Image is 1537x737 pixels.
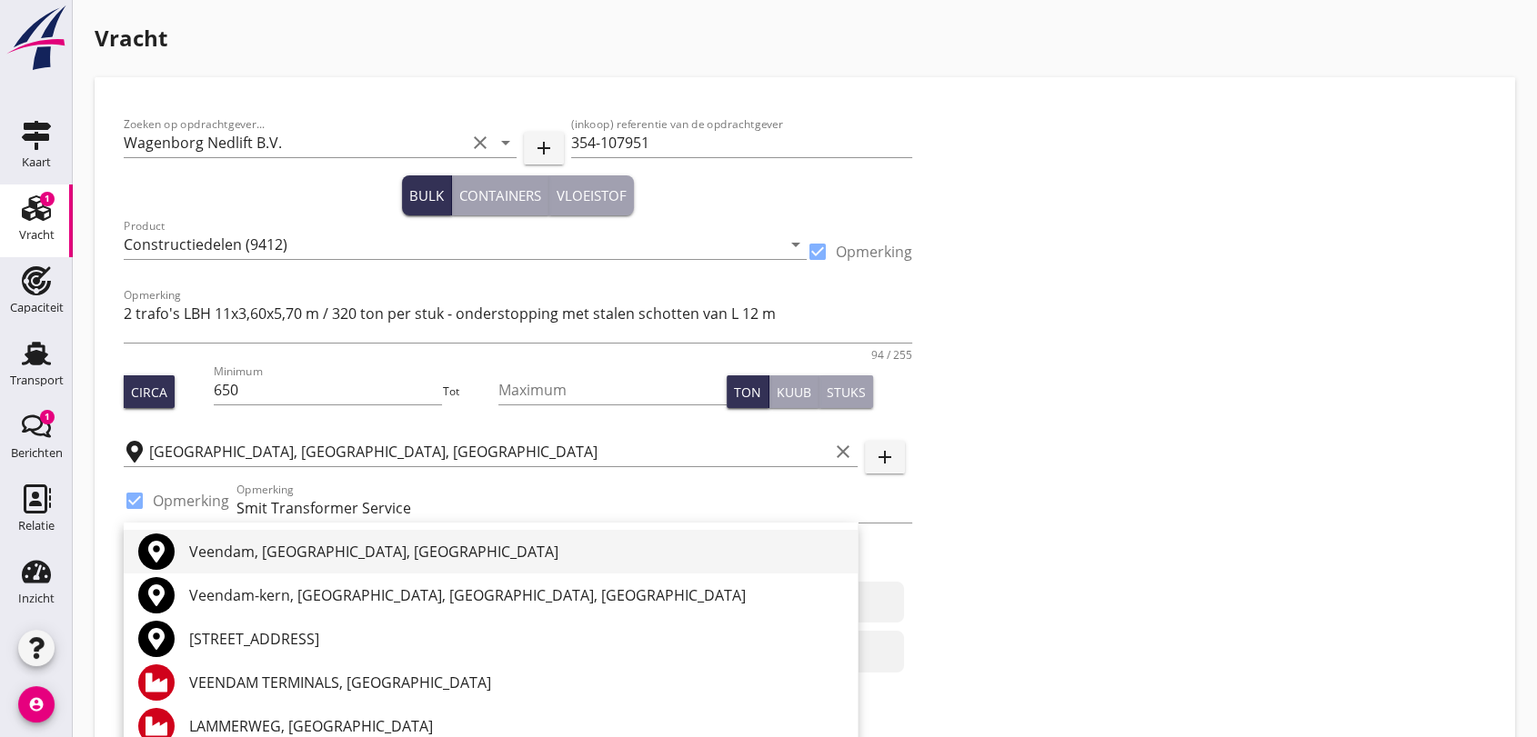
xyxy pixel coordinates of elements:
div: Transport [10,374,64,386]
div: Containers [459,185,541,206]
div: Bulk [409,185,444,206]
div: Kuub [777,383,811,402]
button: Bulk [402,175,452,215]
input: Laadplaats [149,437,829,466]
button: Vloeistof [549,175,634,215]
i: add [533,137,555,159]
input: Maximum [498,375,727,404]
div: Capaciteit [10,302,64,314]
button: Ton [727,375,769,408]
i: arrow_drop_down [785,234,807,255]
div: Circa [131,383,167,402]
i: add [874,446,896,468]
div: Relatie [18,520,55,532]
div: Berichten [11,447,63,459]
div: 94 / 255 [871,350,912,361]
i: clear [469,132,491,154]
div: Inzicht [18,593,55,604]
textarea: Opmerking [124,299,912,343]
div: [STREET_ADDRESS] [189,628,843,650]
div: 1 [40,410,55,424]
button: Circa [124,375,175,408]
div: Vloeistof [557,185,627,206]
button: Kuub [769,375,819,408]
label: Opmerking [153,492,229,510]
img: logo-small.a267ee39.svg [4,5,69,72]
div: LAMMERWEG, [GEOGRAPHIC_DATA] [189,715,843,737]
div: Ton [734,383,761,402]
div: Kaart [22,156,51,168]
div: Stuks [827,383,866,402]
div: VEENDAM TERMINALS, [GEOGRAPHIC_DATA] [189,672,843,693]
input: Opmerking [236,493,912,523]
button: Stuks [819,375,873,408]
button: Containers [452,175,549,215]
i: arrow_drop_down [495,132,517,154]
div: 1 [40,192,55,206]
input: (inkoop) referentie van de opdrachtgever [571,128,913,157]
div: Veendam, [GEOGRAPHIC_DATA], [GEOGRAPHIC_DATA] [189,541,843,563]
label: Opmerking [836,243,912,261]
input: Minimum [214,375,442,404]
input: Zoeken op opdrachtgever... [124,128,466,157]
i: clear [832,441,854,463]
div: Vracht [19,229,55,241]
div: Veendam-kern, [GEOGRAPHIC_DATA], [GEOGRAPHIC_DATA], [GEOGRAPHIC_DATA] [189,584,843,606]
h1: Vracht [95,22,1515,55]
i: account_circle [18,686,55,722]
input: Product [124,230,781,259]
div: Tot [442,383,497,400]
